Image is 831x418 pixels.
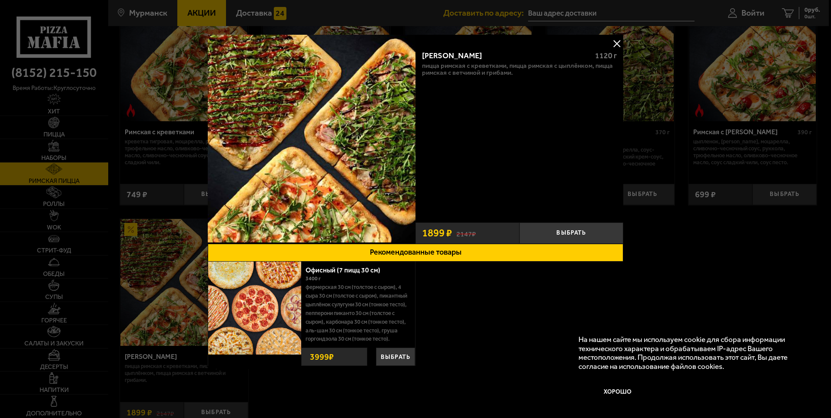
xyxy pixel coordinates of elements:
[422,51,588,61] div: [PERSON_NAME]
[578,379,656,405] button: Хорошо
[519,222,623,244] button: Выбрать
[306,283,409,343] p: Фермерская 30 см (толстое с сыром), 4 сыра 30 см (толстое с сыром), Пикантный цыплёнок сулугуни 3...
[422,63,617,76] p: Пицца Римская с креветками, Пицца Римская с цыплёнком, Пицца Римская с ветчиной и грибами.
[422,228,452,239] span: 1899 ₽
[306,266,389,274] a: Офисный (7 пицц 30 см)
[208,244,623,262] button: Рекомендованные товары
[308,348,336,365] strong: 3999 ₽
[306,275,321,282] span: 3400 г
[376,348,415,366] button: Выбрать
[578,335,805,371] p: На нашем сайте мы используем cookie для сбора информации технического характера и обрабатываем IP...
[208,35,415,244] a: Мама Миа
[456,229,476,238] s: 2147 ₽
[208,35,415,242] img: Мама Миа
[595,51,617,60] span: 1120 г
